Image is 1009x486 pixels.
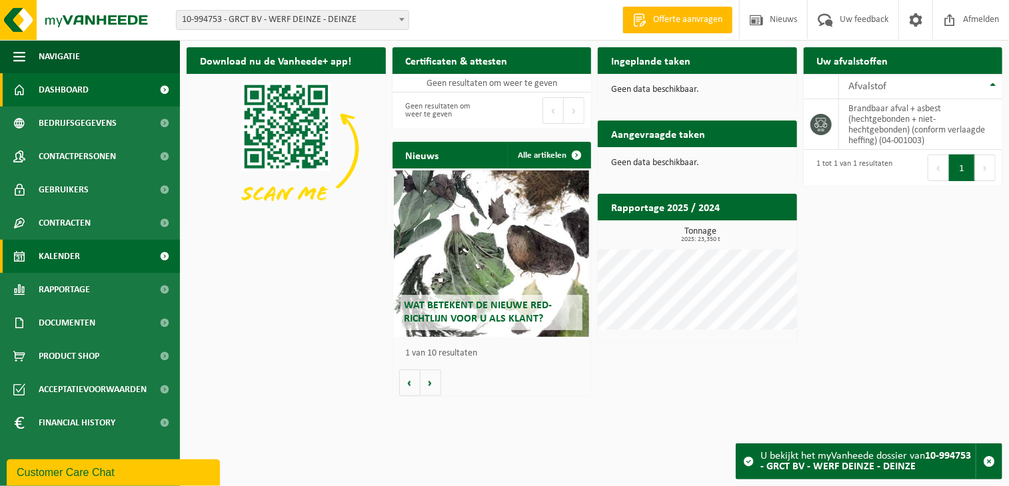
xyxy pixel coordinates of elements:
[611,158,784,168] p: Geen data beschikbaar.
[176,10,409,30] span: 10-994753 - GRCT BV - WERF DEINZE - DEINZE
[39,140,116,173] span: Contactpersonen
[810,153,893,182] div: 1 tot 1 van 1 resultaten
[564,97,584,124] button: Next
[650,13,726,27] span: Offerte aanvragen
[404,300,552,324] span: Wat betekent de nieuwe RED-richtlijn voor u als klant?
[39,40,80,73] span: Navigatie
[698,220,796,246] a: Bekijk rapportage
[7,457,223,486] iframe: chat widget
[39,107,117,140] span: Bedrijfsgegevens
[39,306,95,340] span: Documenten
[187,47,365,73] h2: Download nu de Vanheede+ app!
[975,154,996,181] button: Next
[39,73,89,107] span: Dashboard
[399,369,421,396] button: Vorige
[39,340,99,373] span: Product Shop
[421,369,441,396] button: Volgende
[604,236,797,243] span: 2025: 23,350 t
[949,154,975,181] button: 1
[542,97,564,124] button: Previous
[760,444,976,479] div: U bekijkt het myVanheede dossier van
[39,240,80,273] span: Kalender
[39,273,90,306] span: Rapportage
[399,96,485,125] div: Geen resultaten om weer te geven
[39,206,91,240] span: Contracten
[393,74,592,93] td: Geen resultaten om weer te geven
[611,85,784,95] p: Geen data beschikbaar.
[839,99,1003,150] td: brandbaar afval + asbest (hechtgebonden + niet-hechtgebonden) (conform verlaagde heffing) (04-001...
[598,194,733,220] h2: Rapportage 2025 / 2024
[39,173,89,206] span: Gebruikers
[39,406,115,439] span: Financial History
[598,121,718,146] h2: Aangevraagde taken
[393,142,453,168] h2: Nieuws
[849,81,887,92] span: Afvalstof
[804,47,902,73] h2: Uw afvalstoffen
[598,47,704,73] h2: Ingeplande taken
[760,451,971,472] strong: 10-994753 - GRCT BV - WERF DEINZE - DEINZE
[39,373,147,406] span: Acceptatievoorwaarden
[394,170,589,337] a: Wat betekent de nieuwe RED-richtlijn voor u als klant?
[507,142,590,168] a: Alle artikelen
[177,11,409,29] span: 10-994753 - GRCT BV - WERF DEINZE - DEINZE
[393,47,521,73] h2: Certificaten & attesten
[187,74,386,223] img: Download de VHEPlus App
[928,154,949,181] button: Previous
[406,349,585,358] p: 1 van 10 resultaten
[622,7,732,33] a: Offerte aanvragen
[604,227,797,243] h3: Tonnage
